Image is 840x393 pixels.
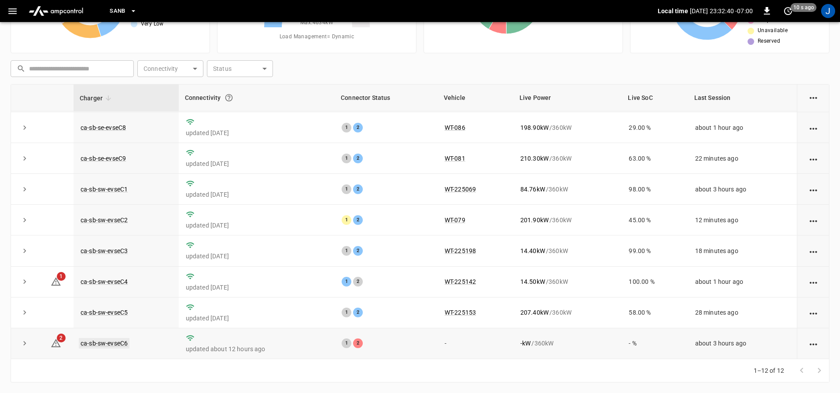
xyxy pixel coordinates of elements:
[808,154,819,163] div: action cell options
[445,186,476,193] a: WT-225069
[622,267,688,298] td: 100.00 %
[688,143,797,174] td: 22 minutes ago
[280,33,354,41] span: Load Management = Dynamic
[342,246,351,256] div: 1
[106,3,140,20] button: SanB
[141,20,164,29] span: Very Low
[791,3,817,12] span: 10 s ago
[622,84,688,111] th: Live SoC
[18,244,31,257] button: expand row
[81,247,128,254] a: ca-sb-sw-evseC3
[335,84,438,111] th: Connector Status
[438,84,513,111] th: Vehicle
[520,154,549,163] p: 210.30 kW
[186,314,328,323] p: updated [DATE]
[51,339,61,346] a: 2
[520,123,549,132] p: 198.90 kW
[353,338,363,348] div: 2
[520,216,615,224] div: / 360 kW
[81,217,128,224] a: ca-sb-sw-evseC2
[57,272,66,281] span: 1
[186,190,328,199] p: updated [DATE]
[186,345,328,353] p: updated about 12 hours ago
[808,246,819,255] div: action cell options
[300,18,333,27] span: Max. 4634 kW
[520,308,615,317] div: / 360 kW
[445,247,476,254] a: WT-225198
[110,6,125,16] span: SanB
[445,217,465,224] a: WT-079
[520,246,615,255] div: / 360 kW
[18,183,31,196] button: expand row
[81,278,128,285] a: ca-sb-sw-evseC4
[57,334,66,342] span: 2
[353,277,363,286] div: 2
[353,154,363,163] div: 2
[520,339,531,348] p: - kW
[520,185,545,194] p: 84.76 kW
[758,26,788,35] span: Unavailable
[781,4,795,18] button: set refresh interval
[808,308,819,317] div: action cell options
[758,37,780,46] span: Reserved
[520,277,615,286] div: / 360 kW
[688,112,797,143] td: about 1 hour ago
[520,277,545,286] p: 14.50 kW
[520,123,615,132] div: / 360 kW
[520,308,549,317] p: 207.40 kW
[18,213,31,227] button: expand row
[221,90,237,106] button: Connection between the charger and our software.
[81,155,126,162] a: ca-sb-se-evseC9
[688,328,797,359] td: about 3 hours ago
[622,174,688,205] td: 98.00 %
[688,174,797,205] td: about 3 hours ago
[808,216,819,224] div: action cell options
[81,124,126,131] a: ca-sb-se-evseC8
[80,93,114,103] span: Charger
[186,159,328,168] p: updated [DATE]
[342,308,351,317] div: 1
[353,215,363,225] div: 2
[353,184,363,194] div: 2
[808,277,819,286] div: action cell options
[18,275,31,288] button: expand row
[445,309,476,316] a: WT-225153
[808,92,819,101] div: action cell options
[690,7,753,15] p: [DATE] 23:32:40 -07:00
[808,185,819,194] div: action cell options
[622,143,688,174] td: 63.00 %
[622,235,688,266] td: 99.00 %
[342,123,351,132] div: 1
[342,154,351,163] div: 1
[342,215,351,225] div: 1
[520,185,615,194] div: / 360 kW
[353,246,363,256] div: 2
[18,152,31,165] button: expand row
[186,221,328,230] p: updated [DATE]
[51,278,61,285] a: 1
[688,267,797,298] td: about 1 hour ago
[520,339,615,348] div: / 360 kW
[688,235,797,266] td: 18 minutes ago
[754,366,785,375] p: 1–12 of 12
[79,338,129,349] a: ca-sb-sw-evseC6
[81,309,128,316] a: ca-sb-sw-evseC5
[520,246,545,255] p: 14.40 kW
[622,298,688,328] td: 58.00 %
[25,3,87,19] img: ampcontrol.io logo
[185,90,328,106] div: Connectivity
[513,84,622,111] th: Live Power
[688,205,797,235] td: 12 minutes ago
[520,216,549,224] p: 201.90 kW
[808,339,819,348] div: action cell options
[186,252,328,261] p: updated [DATE]
[658,7,688,15] p: Local time
[445,155,465,162] a: WT-081
[18,306,31,319] button: expand row
[622,205,688,235] td: 45.00 %
[622,328,688,359] td: - %
[353,123,363,132] div: 2
[808,123,819,132] div: action cell options
[688,84,797,111] th: Last Session
[438,328,513,359] td: -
